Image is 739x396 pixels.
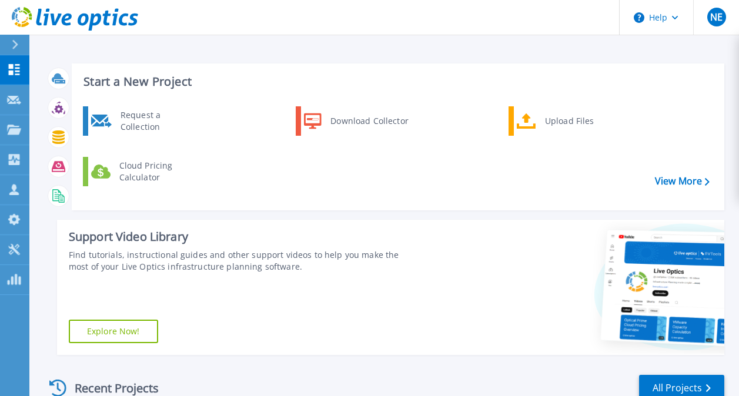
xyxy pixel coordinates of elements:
div: Request a Collection [115,109,200,133]
a: Download Collector [296,106,416,136]
div: Download Collector [325,109,413,133]
div: Upload Files [539,109,626,133]
a: Cloud Pricing Calculator [83,157,203,186]
span: NE [710,12,723,22]
h3: Start a New Project [83,75,709,88]
a: Explore Now! [69,320,158,343]
a: Upload Files [509,106,629,136]
div: Cloud Pricing Calculator [113,160,200,183]
a: Request a Collection [83,106,203,136]
div: Find tutorials, instructional guides and other support videos to help you make the most of your L... [69,249,416,273]
a: View More [655,176,710,187]
div: Support Video Library [69,229,416,244]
